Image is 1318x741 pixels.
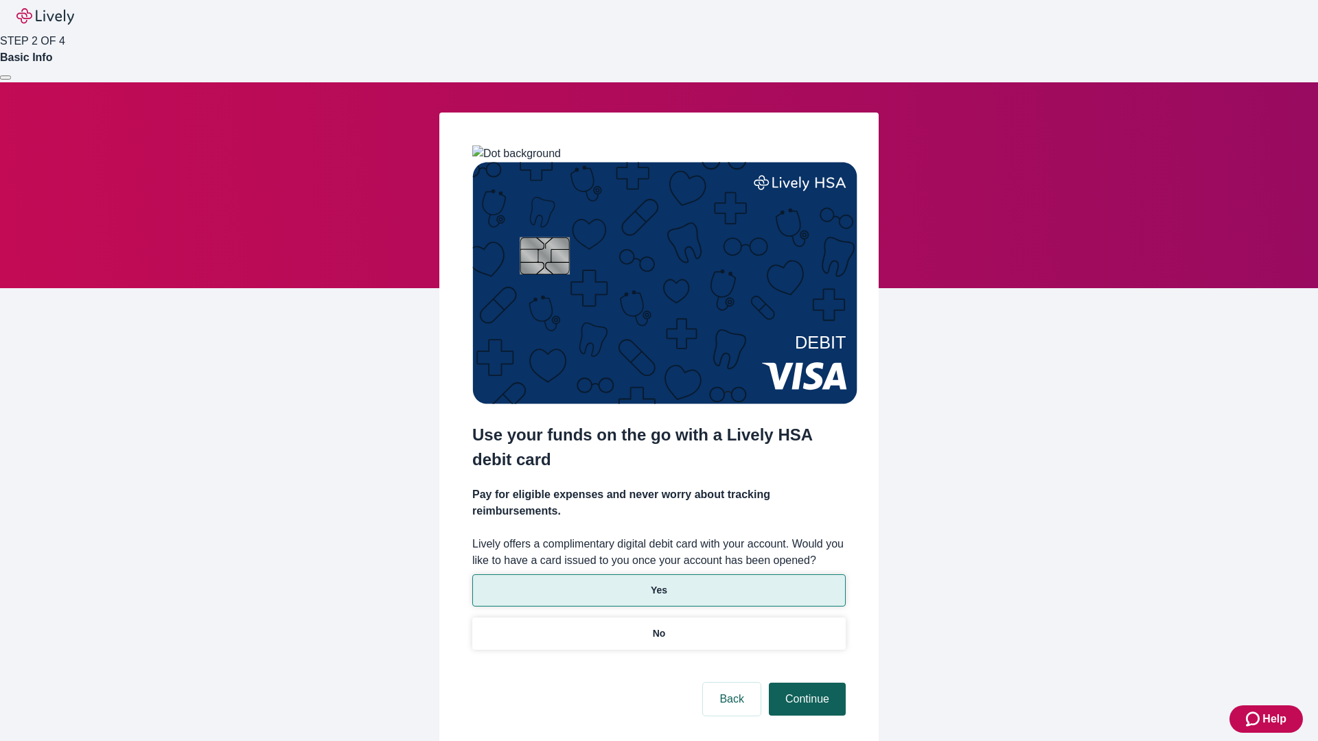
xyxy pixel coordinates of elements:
[651,583,667,598] p: Yes
[472,145,561,162] img: Dot background
[472,536,846,569] label: Lively offers a complimentary digital debit card with your account. Would you like to have a card...
[1229,705,1303,733] button: Zendesk support iconHelp
[769,683,846,716] button: Continue
[653,626,666,641] p: No
[472,617,846,650] button: No
[472,423,846,472] h2: Use your funds on the go with a Lively HSA debit card
[472,574,846,607] button: Yes
[1262,711,1286,727] span: Help
[16,8,74,25] img: Lively
[472,486,846,519] h4: Pay for eligible expenses and never worry about tracking reimbursements.
[703,683,761,716] button: Back
[472,162,857,404] img: Debit card
[1246,711,1262,727] svg: Zendesk support icon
